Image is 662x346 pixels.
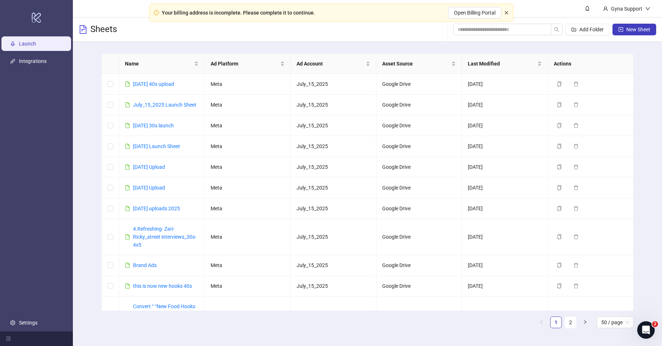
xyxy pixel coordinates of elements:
span: delete [573,164,579,170]
a: 1 [551,317,561,328]
td: July_15_2025 [291,198,376,219]
th: Ad Platform [205,54,290,74]
span: file [125,283,130,289]
span: copy [557,144,562,149]
td: July_15_2025 [291,95,376,115]
span: Ad Platform [211,60,278,68]
span: bell [585,6,590,11]
td: July_15_2025 [291,157,376,178]
span: file [125,164,130,170]
a: [DATE] Launch Sheet [133,143,180,149]
span: delete [573,185,579,190]
a: this is now new hooks 40s [133,283,192,289]
span: delete [573,144,579,149]
a: [DATE] Upload [133,185,165,191]
a: [DATE] 30s launch [133,123,174,128]
a: [DATE] Upload [133,164,165,170]
span: New Sheet [626,27,650,32]
span: copy [557,102,562,107]
a: [DATE] uploads 2025 [133,206,180,211]
td: [DATE] [462,95,548,115]
span: file [125,144,130,149]
button: left [536,317,547,328]
span: file [125,206,130,211]
td: Meta [205,198,290,219]
td: Google Drive [376,297,462,333]
span: 2 [652,321,658,327]
td: Google Drive [376,219,462,255]
div: Your billing address is incomplete. Please complete it to continue. [162,9,315,17]
td: Meta [205,115,290,136]
span: copy [557,123,562,128]
button: right [579,317,591,328]
span: Asset Source [382,60,450,68]
span: exclamation-circle [154,10,159,15]
h3: Sheets [90,24,117,35]
td: July_15_2025 [291,219,376,255]
span: file [125,263,130,268]
span: 50 / page [601,317,629,328]
th: Last Modified [462,54,548,74]
button: Add Folder [565,24,610,35]
span: delete [573,283,579,289]
td: July_15_2025 [291,255,376,276]
span: copy [557,234,562,239]
span: file [125,234,130,239]
a: Launch [19,41,36,47]
iframe: Intercom live chat [637,321,655,339]
td: Google Drive [376,198,462,219]
li: Previous Page [536,317,547,328]
td: Google Drive [376,276,462,297]
span: menu-fold [6,336,11,341]
span: delete [573,263,579,268]
button: close [504,11,509,15]
td: Meta [205,255,290,276]
td: [DATE] [462,255,548,276]
span: copy [557,185,562,190]
td: July_15_2025 [291,297,376,333]
td: Google Drive [376,95,462,115]
td: [DATE] [462,198,548,219]
span: delete [573,206,579,211]
a: 2 [565,317,576,328]
span: file [125,185,130,190]
td: Google Drive [376,178,462,198]
span: user [603,6,608,11]
span: Name [125,60,193,68]
span: file-text [79,25,87,34]
td: July_15_2025 [291,276,376,297]
span: delete [573,234,579,239]
td: July_15_2025 [291,115,376,136]
td: Meta [205,157,290,178]
td: July_15_2025 [291,74,376,95]
span: Last Modified [468,60,536,68]
a: Settings [19,320,38,326]
td: [DATE] [462,157,548,178]
span: down [645,6,650,11]
th: Ad Account [291,54,376,74]
td: Meta [205,178,290,198]
td: Meta [205,276,290,297]
td: Google Drive [376,115,462,136]
span: copy [557,263,562,268]
td: July_15_2025 [291,178,376,198]
td: [DATE] [462,219,548,255]
span: Ad Account [297,60,364,68]
span: copy [557,81,562,87]
td: Google Drive [376,157,462,178]
td: [DATE] [462,74,548,95]
a: Convert “ “New Food Hooks for “this is how 40s - #2 - Jhon” [133,303,195,325]
span: folder-add [571,27,576,32]
a: Integrations [19,58,47,64]
td: [DATE] [462,297,548,333]
td: Meta [205,95,290,115]
li: 1 [550,317,562,328]
td: Meta [205,219,290,255]
span: file [125,123,130,128]
td: [DATE] [462,136,548,157]
a: July_15_2025 Launch Sheet [133,102,196,108]
td: [DATE] [462,178,548,198]
td: Google Drive [376,74,462,95]
li: Next Page [579,317,591,328]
